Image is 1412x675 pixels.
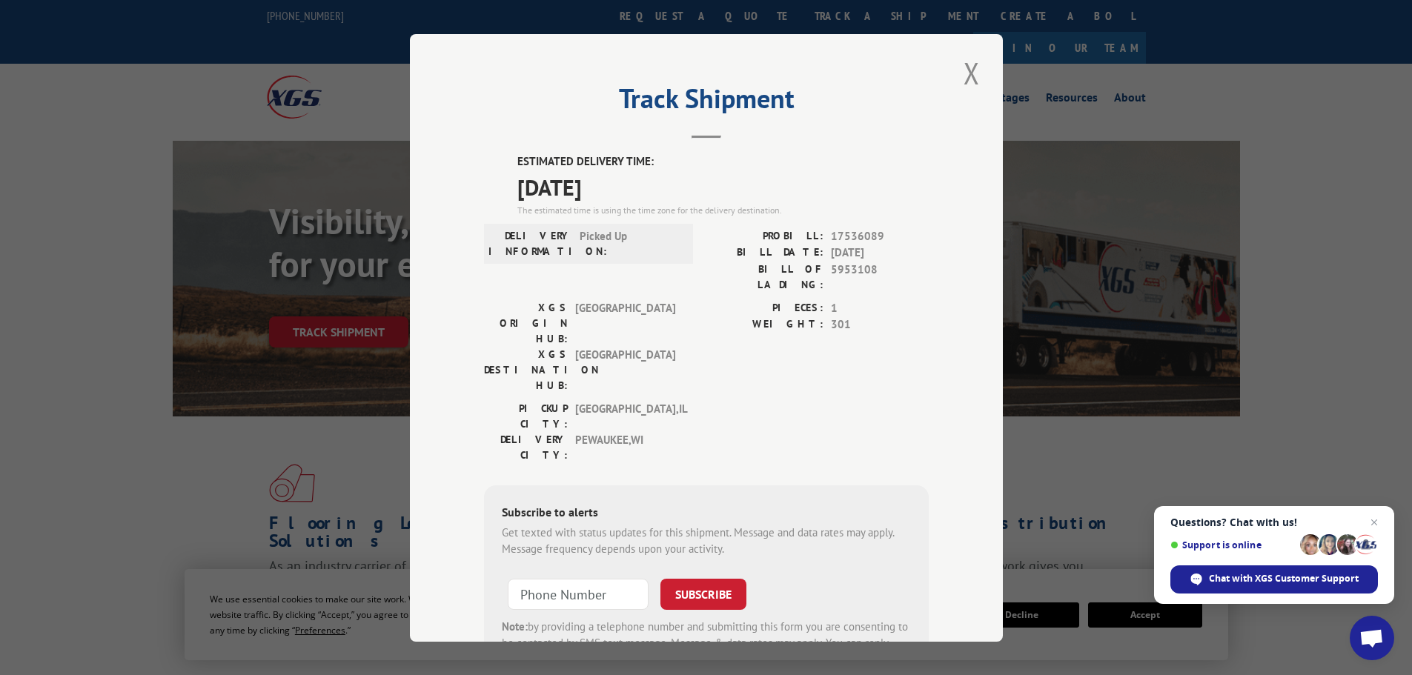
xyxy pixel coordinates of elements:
span: [GEOGRAPHIC_DATA] [575,299,675,346]
label: PROBILL: [706,227,823,245]
label: BILL DATE: [706,245,823,262]
label: DELIVERY INFORMATION: [488,227,572,259]
strong: Note: [502,619,528,633]
span: [GEOGRAPHIC_DATA] , IL [575,400,675,431]
span: 301 [831,316,929,333]
label: XGS DESTINATION HUB: [484,346,568,393]
a: Open chat [1350,616,1394,660]
span: PEWAUKEE , WI [575,431,675,462]
input: Phone Number [508,578,649,609]
span: Chat with XGS Customer Support [1170,565,1378,593]
label: WEIGHT: [706,316,823,333]
button: SUBSCRIBE [660,578,746,609]
span: Chat with XGS Customer Support [1209,572,1359,585]
div: Subscribe to alerts [502,502,911,524]
label: ESTIMATED DELIVERY TIME: [517,153,929,170]
span: Support is online [1170,539,1295,551]
span: Questions? Chat with us! [1170,516,1378,528]
button: Close modal [959,53,984,93]
label: DELIVERY CITY: [484,431,568,462]
div: by providing a telephone number and submitting this form you are consenting to be contacted by SM... [502,618,911,668]
span: 5953108 [831,261,929,292]
span: 1 [831,299,929,316]
div: The estimated time is using the time zone for the delivery destination. [517,203,929,216]
div: Get texted with status updates for this shipment. Message and data rates may apply. Message frequ... [502,524,911,557]
label: BILL OF LADING: [706,261,823,292]
h2: Track Shipment [484,88,929,116]
span: 17536089 [831,227,929,245]
label: XGS ORIGIN HUB: [484,299,568,346]
span: [DATE] [831,245,929,262]
label: PICKUP CITY: [484,400,568,431]
span: [GEOGRAPHIC_DATA] [575,346,675,393]
span: Picked Up [580,227,680,259]
span: [DATE] [517,170,929,203]
label: PIECES: [706,299,823,316]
